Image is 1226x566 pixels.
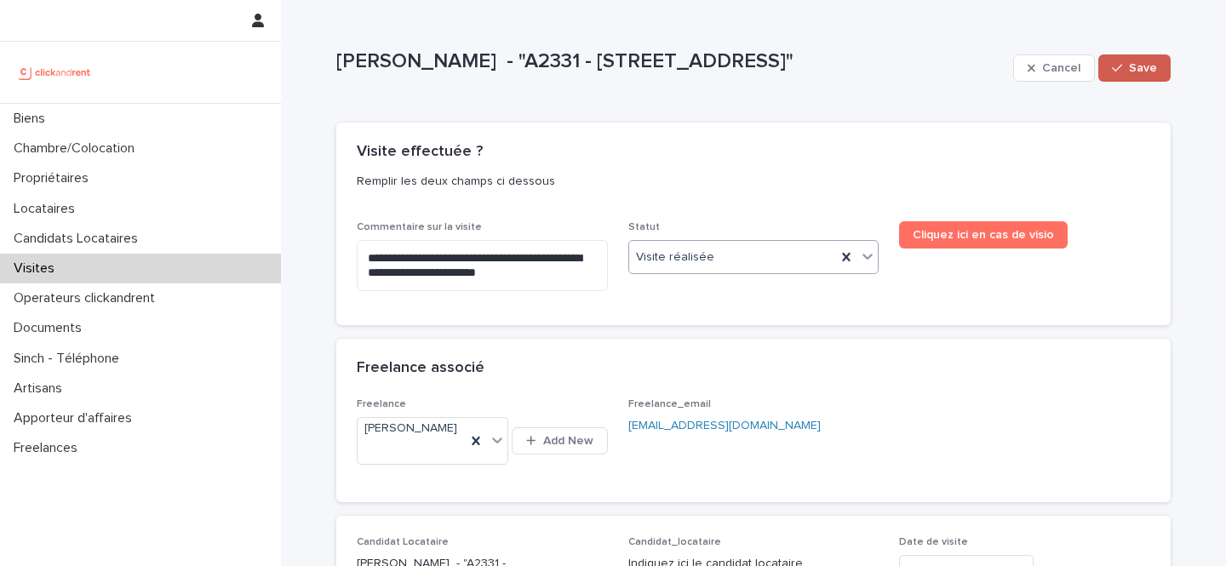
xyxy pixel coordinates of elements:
[357,222,482,232] span: Commentaire sur la visite
[7,380,76,397] p: Artisans
[14,55,96,89] img: UCB0brd3T0yccxBKYDjQ
[357,359,484,378] h2: Freelance associé
[7,290,169,306] p: Operateurs clickandrent
[1098,54,1171,82] button: Save
[628,420,821,432] a: [EMAIL_ADDRESS][DOMAIN_NAME]
[7,201,89,217] p: Locataires
[357,537,449,547] span: Candidat Locataire
[913,229,1054,241] span: Cliquez ici en cas de visio
[7,320,95,336] p: Documents
[1013,54,1095,82] button: Cancel
[7,351,133,367] p: Sinch - Téléphone
[7,111,59,127] p: Biens
[628,399,711,409] span: Freelance_email
[1129,62,1157,74] span: Save
[1042,62,1080,74] span: Cancel
[357,399,406,409] span: Freelance
[628,222,660,232] span: Statut
[7,260,68,277] p: Visites
[7,231,152,247] p: Candidats Locataires
[636,249,714,266] span: Visite réalisée
[7,440,91,456] p: Freelances
[7,170,102,186] p: Propriétaires
[7,140,148,157] p: Chambre/Colocation
[899,537,968,547] span: Date de visite
[357,174,1143,189] p: Remplir les deux champs ci dessous
[543,435,593,447] span: Add New
[512,427,607,455] button: Add New
[357,143,483,162] h2: Visite effectuée ?
[7,410,146,426] p: Apporteur d'affaires
[336,49,1006,74] p: [PERSON_NAME] - "A2331 - [STREET_ADDRESS]"
[899,221,1068,249] a: Cliquez ici en cas de visio
[364,420,457,437] span: [PERSON_NAME]
[628,537,721,547] span: Candidat_locataire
